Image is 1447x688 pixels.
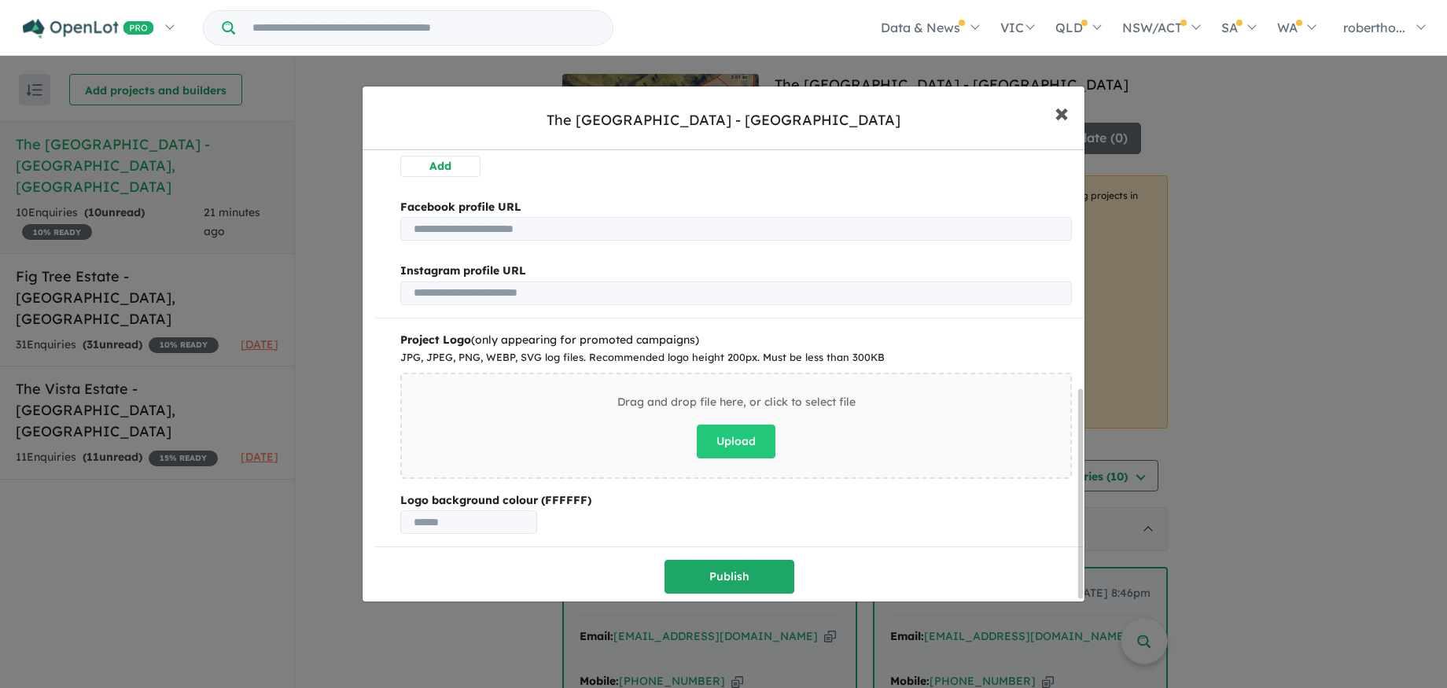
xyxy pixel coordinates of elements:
span: × [1055,95,1069,129]
div: JPG, JPEG, PNG, WEBP, SVG log files. Recommended logo height 200px. Must be less than 300KB [400,349,1072,366]
button: Upload [697,425,775,458]
div: (only appearing for promoted campaigns) [400,331,1072,350]
div: The [GEOGRAPHIC_DATA] - [GEOGRAPHIC_DATA] [547,110,900,131]
button: Publish [665,560,794,594]
b: Logo background colour (FFFFFF) [400,491,1072,510]
b: Instagram profile URL [400,263,526,278]
input: Try estate name, suburb, builder or developer [238,11,609,45]
button: Add [400,156,480,177]
div: Drag and drop file here, or click to select file [617,393,856,412]
span: robertho... [1343,20,1405,35]
b: Project Logo [400,333,471,347]
img: Openlot PRO Logo White [23,19,154,39]
b: Facebook profile URL [400,200,521,214]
